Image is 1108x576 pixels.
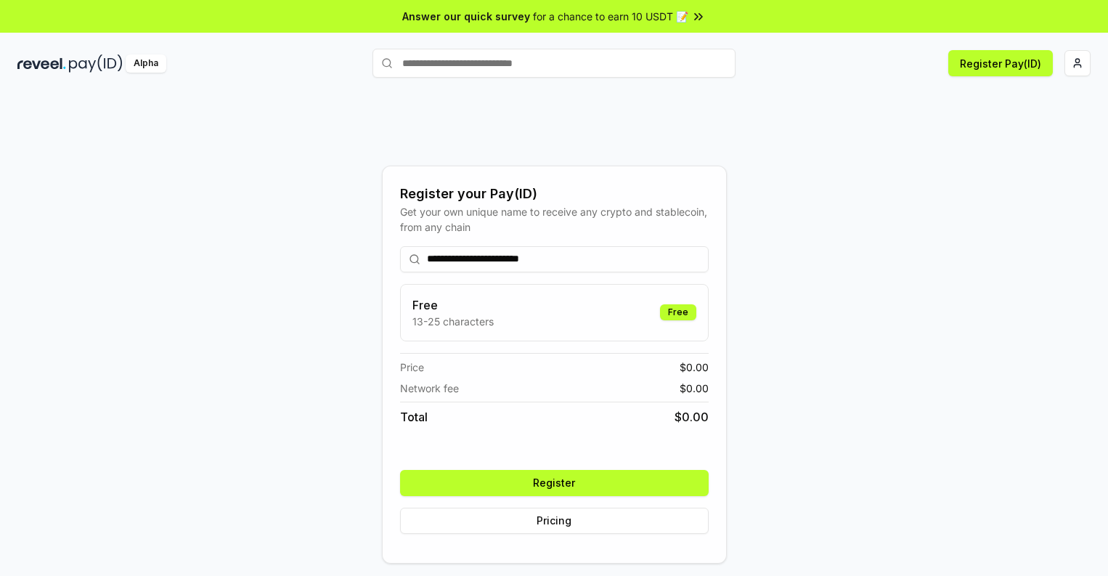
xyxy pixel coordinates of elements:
[675,408,709,426] span: $ 0.00
[400,408,428,426] span: Total
[412,314,494,329] p: 13-25 characters
[680,381,709,396] span: $ 0.00
[660,304,696,320] div: Free
[412,296,494,314] h3: Free
[69,54,123,73] img: pay_id
[948,50,1053,76] button: Register Pay(ID)
[126,54,166,73] div: Alpha
[400,470,709,496] button: Register
[400,508,709,534] button: Pricing
[533,9,688,24] span: for a chance to earn 10 USDT 📝
[402,9,530,24] span: Answer our quick survey
[17,54,66,73] img: reveel_dark
[680,360,709,375] span: $ 0.00
[400,360,424,375] span: Price
[400,184,709,204] div: Register your Pay(ID)
[400,381,459,396] span: Network fee
[400,204,709,235] div: Get your own unique name to receive any crypto and stablecoin, from any chain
